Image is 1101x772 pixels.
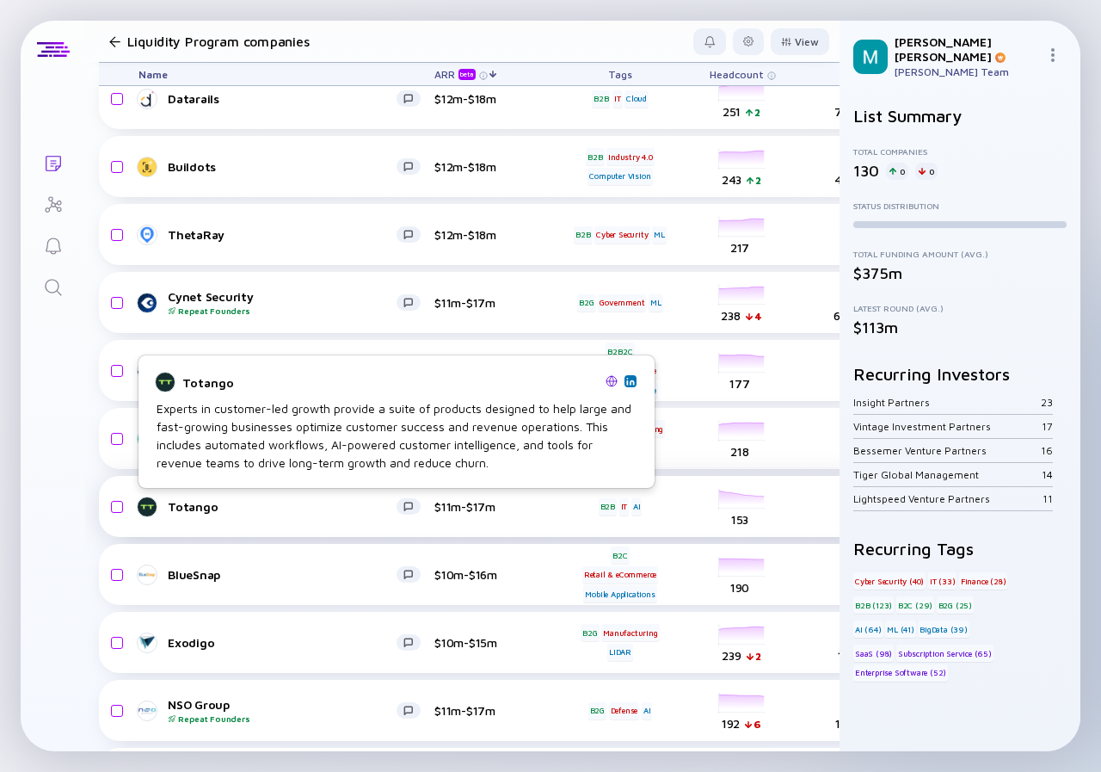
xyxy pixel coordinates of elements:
div: Mobile Applications [583,585,656,602]
div: 16 [1041,444,1053,457]
div: B2G [588,702,606,720]
div: B2B2C [606,343,634,360]
div: Cyber Security [594,226,649,244]
div: 14 [1042,468,1053,481]
div: $11m-$17m [434,703,546,718]
div: Name [125,63,434,85]
div: B2B [592,90,610,108]
div: Cynet Security [168,289,397,316]
div: $12m-$18m [434,91,546,106]
img: Totango Website [606,375,618,387]
a: NSO GroupRepeat Founders [138,697,434,724]
a: Investor Map [21,182,85,224]
h2: List Summary [853,106,1067,126]
div: Totango [182,375,599,390]
div: Bessemer Venture Partners [853,444,1041,457]
button: View [771,28,829,55]
div: Vintage Investment Partners [853,420,1042,433]
div: $11m-$17m [434,295,546,310]
div: NSO Group [168,697,397,724]
div: Insight Partners [853,396,1041,409]
div: B2G [581,624,599,641]
div: beta [458,69,476,80]
div: 0 [915,163,938,180]
div: B2B (123) [853,596,894,614]
div: Subscription Service (65) [896,645,993,662]
h2: Recurring Investors [853,364,1067,384]
div: LIDAR [607,644,633,661]
div: 11 [1043,492,1053,505]
div: ML (41) [885,621,916,638]
div: 130 [853,162,879,180]
div: AI [631,498,643,516]
div: $11m-$17m [434,499,546,514]
div: IT (33) [928,572,957,590]
div: IT [619,498,630,516]
div: Enterprise Software (52) [853,664,948,682]
div: B2G [577,294,595,312]
div: ARR [434,68,479,80]
div: IT [612,90,623,108]
div: Total Companies [853,146,1067,157]
div: Totango [168,499,397,514]
div: [PERSON_NAME] [PERSON_NAME] [895,34,1039,64]
a: Lists [21,141,85,182]
a: Cynet SecurityRepeat Founders [138,289,434,316]
div: AI [642,702,653,720]
img: Menu [1046,48,1060,62]
div: Repeat Founders [168,713,397,724]
div: Total Funding Amount (Avg.) [853,249,1067,259]
div: ML [649,294,663,312]
div: Latest Round (Avg.) [853,303,1067,313]
div: Finance (28) [959,572,1008,590]
a: BlueSnap [138,565,434,585]
a: Buildots [138,157,434,177]
div: Status Distribution [853,201,1067,211]
div: B2C (29) [896,596,934,614]
div: Buildots [168,159,397,174]
div: Retail & eCommerce [582,566,658,584]
div: 17 [1042,420,1053,433]
div: $10m-$15m [434,635,546,650]
div: $12m-$18m [434,159,546,174]
h1: Liquidity Program companies [127,34,310,49]
div: Cloud [624,90,649,108]
div: $113m [853,318,1067,337]
div: Defense [609,702,640,720]
div: Experts in customer-led growth provide a suite of products designed to help large and fast-growin... [157,399,637,472]
span: Headcount [710,68,764,81]
div: 0 [886,163,908,180]
div: B2B [586,148,604,165]
div: Computer Vision [587,168,652,185]
div: $375m [853,264,1067,282]
div: Datarails [168,91,397,106]
a: Reminders [21,224,85,265]
div: Industry 4.0 [606,148,655,165]
div: [PERSON_NAME] Team [895,65,1039,78]
a: Datarails [138,89,434,109]
div: 23 [1041,396,1053,409]
a: Totango [138,497,434,517]
h2: Recurring Tags [853,539,1067,559]
div: Exodigo [168,635,397,650]
div: SaaS (98) [853,645,894,662]
div: $10m-$16m [434,567,546,582]
div: Tags [572,63,668,85]
img: Totango Linkedin Page [626,377,635,386]
div: ThetaRay [168,227,397,242]
div: AI (64) [853,621,883,638]
div: Lightspeed Venture Partners [853,492,1043,505]
img: Mordechai Profile Picture [853,40,888,74]
div: BigData (39) [918,621,969,638]
a: Exodigo [138,633,434,653]
div: Repeat Founders [168,306,397,316]
div: B2B [574,226,592,244]
a: Search [21,265,85,306]
div: $12m-$18m [434,227,546,242]
div: ML [652,226,667,244]
div: Tiger Global Management [853,468,1042,481]
div: B2B [599,498,617,516]
div: Manufacturing [601,624,659,641]
div: Government [598,294,646,312]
